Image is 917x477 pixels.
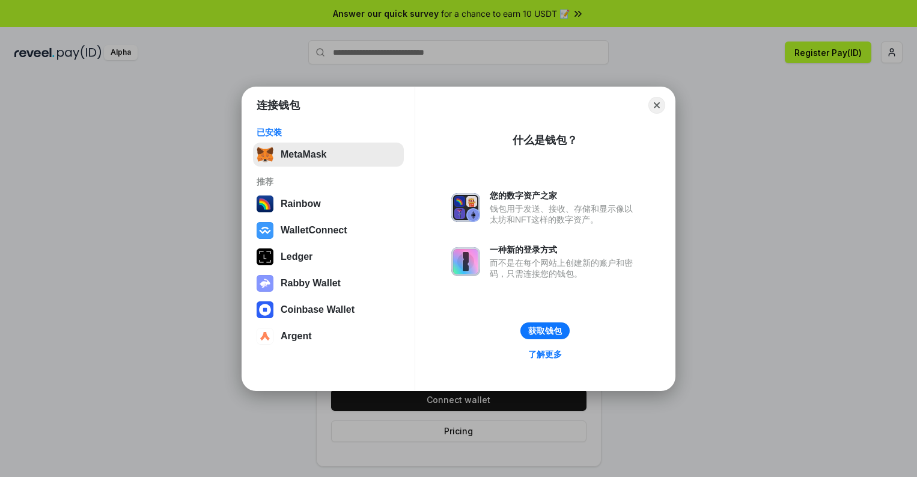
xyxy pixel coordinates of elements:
div: 获取钱包 [528,325,562,336]
img: svg+xml,%3Csvg%20width%3D%22120%22%20height%3D%22120%22%20viewBox%3D%220%200%20120%20120%22%20fil... [257,195,273,212]
img: svg+xml,%3Csvg%20width%3D%2228%22%20height%3D%2228%22%20viewBox%3D%220%200%2028%2028%22%20fill%3D... [257,222,273,239]
div: 一种新的登录方式 [490,244,639,255]
img: svg+xml,%3Csvg%20width%3D%2228%22%20height%3D%2228%22%20viewBox%3D%220%200%2028%2028%22%20fill%3D... [257,301,273,318]
div: 什么是钱包？ [513,133,577,147]
div: 而不是在每个网站上创建新的账户和密码，只需连接您的钱包。 [490,257,639,279]
button: Rainbow [253,192,404,216]
div: MetaMask [281,149,326,160]
div: 了解更多 [528,349,562,360]
div: 您的数字资产之家 [490,190,639,201]
img: svg+xml,%3Csvg%20fill%3D%22none%22%20height%3D%2233%22%20viewBox%3D%220%200%2035%2033%22%20width%... [257,146,273,163]
button: MetaMask [253,143,404,167]
div: Rabby Wallet [281,278,341,289]
img: svg+xml,%3Csvg%20xmlns%3D%22http%3A%2F%2Fwww.w3.org%2F2000%2Fsvg%22%20width%3D%2228%22%20height%3... [257,248,273,265]
div: 已安装 [257,127,400,138]
a: 了解更多 [521,346,569,362]
div: Ledger [281,251,312,262]
div: Argent [281,331,312,342]
button: Argent [253,324,404,348]
button: Coinbase Wallet [253,298,404,322]
button: 获取钱包 [520,322,570,339]
img: svg+xml,%3Csvg%20xmlns%3D%22http%3A%2F%2Fwww.w3.org%2F2000%2Fsvg%22%20fill%3D%22none%22%20viewBox... [257,275,273,292]
button: Rabby Wallet [253,271,404,295]
button: Ledger [253,245,404,269]
img: svg+xml,%3Csvg%20xmlns%3D%22http%3A%2F%2Fwww.w3.org%2F2000%2Fsvg%22%20fill%3D%22none%22%20viewBox... [451,193,480,222]
div: Coinbase Wallet [281,304,355,315]
div: 推荐 [257,176,400,187]
button: Close [648,97,665,114]
img: svg+xml,%3Csvg%20xmlns%3D%22http%3A%2F%2Fwww.w3.org%2F2000%2Fsvg%22%20fill%3D%22none%22%20viewBox... [451,247,480,276]
div: WalletConnect [281,225,347,236]
img: svg+xml,%3Csvg%20width%3D%2228%22%20height%3D%2228%22%20viewBox%3D%220%200%2028%2028%22%20fill%3D... [257,328,273,345]
div: 钱包用于发送、接收、存储和显示像以太坊和NFT这样的数字资产。 [490,203,639,225]
h1: 连接钱包 [257,98,300,112]
button: WalletConnect [253,218,404,242]
div: Rainbow [281,198,321,209]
